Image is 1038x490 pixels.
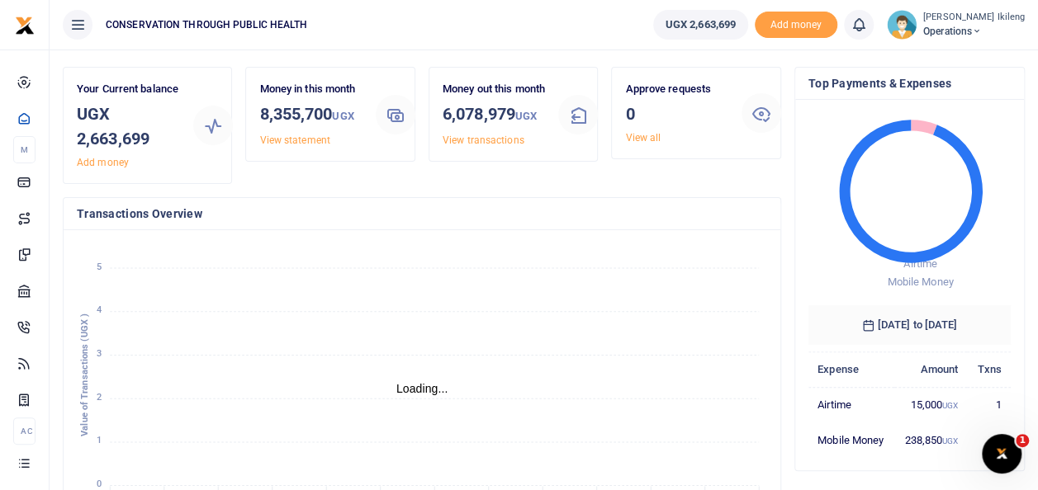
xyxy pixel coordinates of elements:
span: Add money [755,12,837,39]
td: 238,850 [894,422,968,457]
small: [PERSON_NAME] Ikileng [923,11,1025,25]
a: Add money [77,157,129,168]
text: Loading... [396,382,448,395]
span: CONSERVATION THROUGH PUBLIC HEALTH [99,17,314,32]
tspan: 3 [97,348,102,359]
th: Txns [967,351,1011,387]
td: 2 [967,422,1011,457]
small: UGX [332,110,353,122]
p: Your Current balance [77,81,180,98]
tspan: 0 [97,478,102,489]
tspan: 5 [97,261,102,272]
td: Mobile Money [808,422,894,457]
h3: UGX 2,663,699 [77,101,180,151]
td: 1 [967,387,1011,422]
li: Ac [13,417,36,445]
small: UGX [942,401,958,410]
h3: 8,355,700 [259,101,363,129]
p: Money in this month [259,81,363,98]
td: Airtime [808,387,894,422]
span: Operations [923,24,1025,39]
small: UGX [942,436,958,445]
iframe: Intercom live chat [982,434,1021,474]
p: Money out this month [443,81,546,98]
h6: [DATE] to [DATE] [808,305,1011,345]
a: Add money [755,17,837,30]
a: View transactions [443,134,524,146]
span: UGX 2,663,699 [666,16,736,33]
th: Amount [894,351,968,387]
small: UGX [515,110,537,122]
a: View statement [259,134,329,146]
text: Value of Transactions (UGX ) [79,313,90,436]
tspan: 4 [97,304,102,315]
h3: 0 [625,101,728,126]
p: Approve requests [625,81,728,98]
th: Expense [808,351,894,387]
td: 15,000 [894,387,968,422]
a: View all [625,132,661,144]
li: Wallet ballance [647,10,755,40]
a: UGX 2,663,699 [653,10,748,40]
tspan: 2 [97,392,102,403]
a: logo-small logo-large logo-large [15,18,35,31]
span: Airtime [903,257,937,270]
li: M [13,136,36,163]
h3: 6,078,979 [443,101,546,129]
li: Toup your wallet [755,12,837,39]
img: logo-small [15,16,35,35]
tspan: 1 [97,436,102,446]
a: profile-user [PERSON_NAME] Ikileng Operations [887,10,1025,40]
span: Mobile Money [887,276,953,288]
h4: Transactions Overview [77,205,767,223]
h4: Top Payments & Expenses [808,74,1011,92]
img: profile-user [887,10,917,40]
span: 1 [1016,434,1029,447]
